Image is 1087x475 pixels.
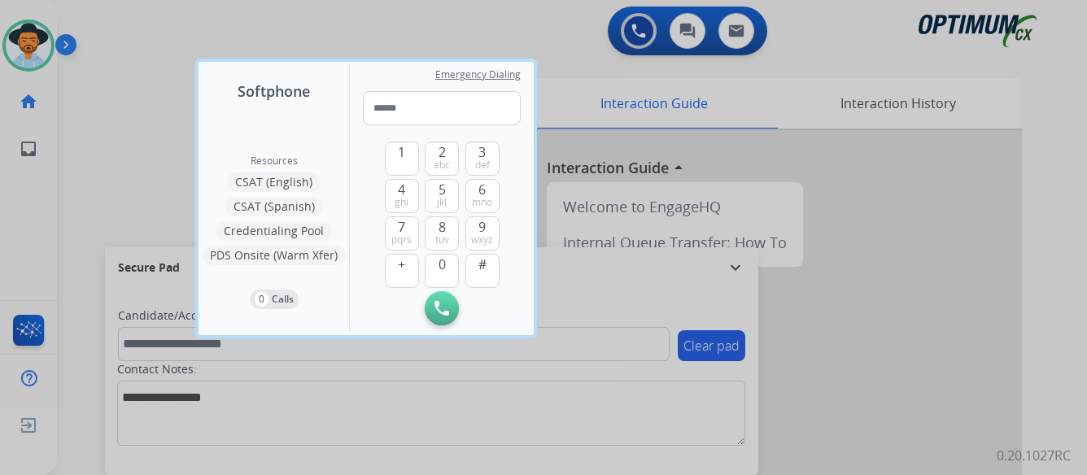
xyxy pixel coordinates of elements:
span: + [398,255,405,274]
button: 3def [465,142,500,176]
p: Calls [272,292,294,307]
img: call-button [434,301,449,316]
p: 0.20.1027RC [997,446,1071,465]
span: 8 [439,217,446,237]
span: # [478,255,487,274]
button: 5jkl [425,179,459,213]
span: 4 [398,180,405,199]
span: 9 [478,217,486,237]
span: abc [434,159,450,172]
button: CSAT (Spanish) [225,197,323,216]
span: def [475,159,490,172]
span: Softphone [238,80,310,102]
span: mno [472,196,492,209]
button: 9wxyz [465,216,500,251]
button: 7pqrs [385,216,419,251]
button: CSAT (English) [227,172,321,192]
span: Emergency Dialing [435,68,521,81]
button: 6mno [465,179,500,213]
button: 2abc [425,142,459,176]
span: Resources [251,155,298,168]
span: 0 [439,255,446,274]
span: 2 [439,142,446,162]
button: 8tuv [425,216,459,251]
span: 5 [439,180,446,199]
button: Credentialing Pool [216,221,332,241]
p: 0 [255,292,268,307]
span: tuv [435,233,449,246]
span: jkl [437,196,447,209]
button: 0Calls [250,290,299,309]
button: + [385,254,419,288]
button: 0 [425,254,459,288]
button: 4ghi [385,179,419,213]
button: # [465,254,500,288]
button: 1 [385,142,419,176]
span: 1 [398,142,405,162]
span: pqrs [391,233,412,246]
span: 6 [478,180,486,199]
span: 3 [478,142,486,162]
span: ghi [395,196,408,209]
button: PDS Onsite (Warm Xfer) [202,246,346,265]
span: wxyz [471,233,493,246]
span: 7 [398,217,405,237]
